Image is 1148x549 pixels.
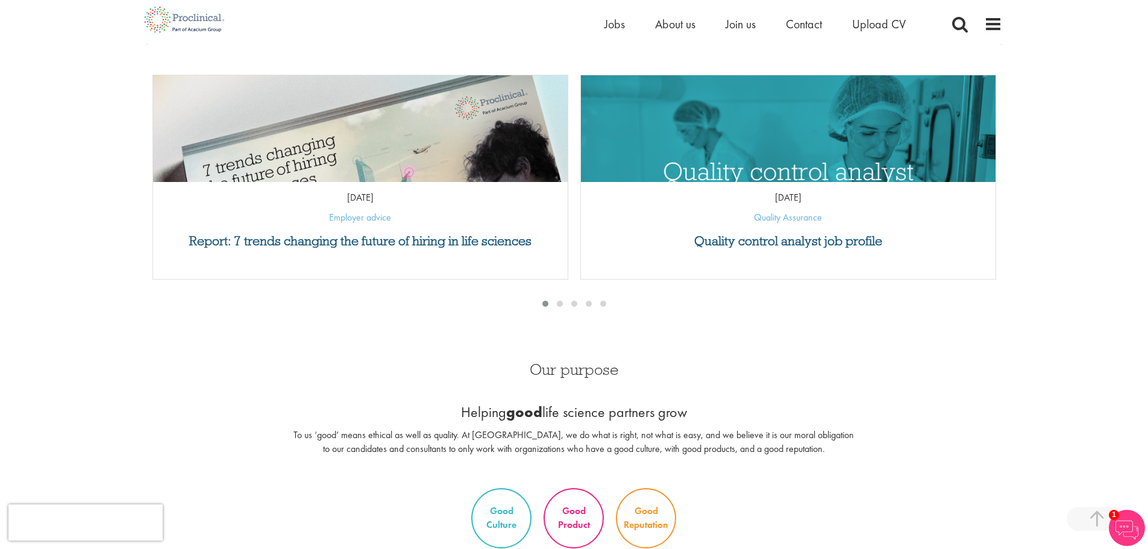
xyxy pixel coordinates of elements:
[581,75,996,182] a: Link to a post
[726,16,756,32] a: Join us
[754,211,822,224] a: Quality Assurance
[617,504,675,532] p: Good Reputation
[545,498,603,538] p: Good Product
[329,211,391,224] a: Employer advice
[587,234,990,248] a: Quality control analyst job profile
[506,403,542,421] b: good
[655,16,695,32] a: About us
[786,16,822,32] a: Contact
[153,75,568,182] a: Link to a post
[604,16,625,32] a: Jobs
[292,362,856,377] h3: Our purpose
[852,16,906,32] a: Upload CV
[292,402,856,422] p: Helping life science partners grow
[153,191,568,205] p: [DATE]
[292,428,856,456] p: To us ‘good’ means ethical as well as quality. At [GEOGRAPHIC_DATA], we do what is right, not wha...
[581,75,996,290] img: quality control analyst job profile
[1109,510,1145,546] img: Chatbot
[159,234,562,248] a: Report: 7 trends changing the future of hiring in life sciences
[475,501,527,535] p: Good Culture
[581,191,996,205] p: [DATE]
[8,504,163,541] iframe: reCAPTCHA
[1109,510,1119,520] span: 1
